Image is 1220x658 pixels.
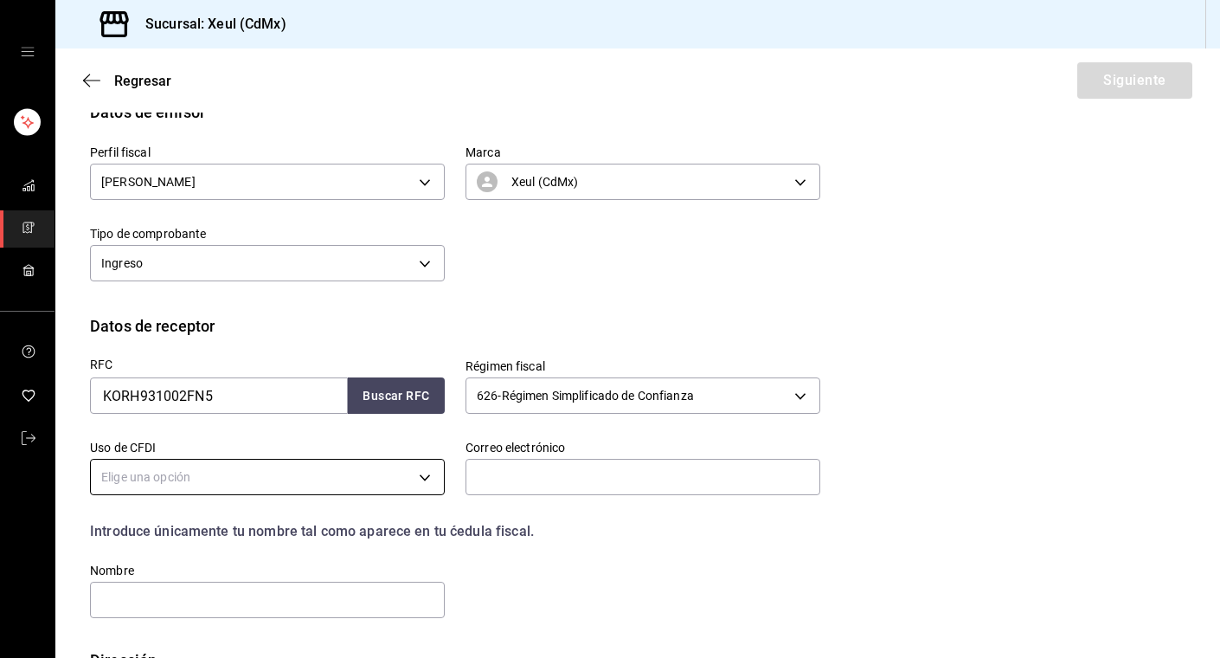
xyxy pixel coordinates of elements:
span: Ingreso [101,255,143,272]
label: Régimen fiscal [466,360,820,372]
span: Regresar [114,73,171,89]
span: Xeul (CdMx) [511,173,578,190]
button: Buscar RFC [348,377,445,414]
button: Regresar [83,73,171,89]
label: RFC [90,358,445,371]
label: Perfil fiscal [90,146,445,158]
label: Marca [466,146,820,158]
button: open drawer [21,45,35,59]
h3: Sucursal: Xeul (CdMx) [132,14,286,35]
div: [PERSON_NAME] [90,164,445,200]
label: Correo electrónico [466,442,820,454]
span: 626 - Régimen Simplificado de Confianza [477,387,694,404]
label: Nombre [90,564,445,577]
div: Datos de receptor [90,314,215,338]
div: Introduce únicamente tu nombre tal como aparece en tu ćedula fiscal. [90,521,820,542]
label: Uso de CFDI [90,442,445,454]
div: Elige una opción [90,459,445,495]
label: Tipo de comprobante [90,228,445,240]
